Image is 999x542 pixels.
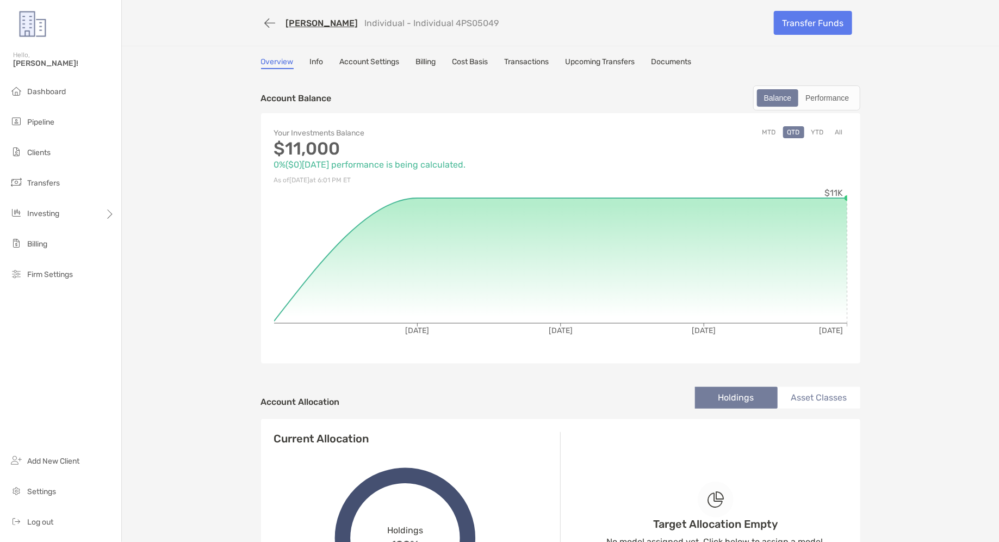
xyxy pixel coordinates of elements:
span: Billing [27,239,47,249]
img: billing icon [10,237,23,250]
a: Upcoming Transfers [566,57,635,69]
h4: Account Allocation [261,397,340,407]
a: Transactions [505,57,549,69]
p: 0% ( $0 ) [DATE] performance is being calculated. [274,158,561,171]
div: Balance [758,90,798,106]
span: Pipeline [27,118,54,127]
span: Holdings [387,525,423,535]
p: Your Investments Balance [274,126,561,140]
li: Holdings [695,387,778,409]
span: Firm Settings [27,270,73,279]
button: MTD [758,126,780,138]
img: logout icon [10,515,23,528]
tspan: [DATE] [692,326,716,335]
button: QTD [783,126,804,138]
button: All [831,126,847,138]
img: investing icon [10,206,23,219]
h4: Target Allocation Empty [654,518,778,531]
a: Overview [261,57,294,69]
a: Transfer Funds [774,11,852,35]
a: Info [310,57,324,69]
tspan: [DATE] [819,326,843,335]
a: [PERSON_NAME] [286,18,358,28]
img: firm-settings icon [10,267,23,280]
img: transfers icon [10,176,23,189]
p: Account Balance [261,91,332,105]
h4: Current Allocation [274,432,369,445]
img: dashboard icon [10,84,23,97]
span: Settings [27,487,56,496]
img: settings icon [10,484,23,497]
p: $11,000 [274,142,561,156]
tspan: [DATE] [405,326,429,335]
tspan: $11K [824,188,843,198]
span: Dashboard [27,87,66,96]
span: Add New Client [27,457,79,466]
p: As of [DATE] at 6:01 PM ET [274,174,561,187]
span: [PERSON_NAME]! [13,59,115,68]
span: Log out [27,518,53,527]
span: Transfers [27,178,60,188]
a: Account Settings [340,57,400,69]
img: add_new_client icon [10,454,23,467]
span: Clients [27,148,51,157]
div: Performance [799,90,855,106]
span: Investing [27,209,59,218]
tspan: [DATE] [549,326,573,335]
li: Asset Classes [778,387,860,409]
img: clients icon [10,145,23,158]
div: segmented control [753,85,860,110]
p: Individual - Individual 4PS05049 [365,18,499,28]
a: Documents [651,57,692,69]
button: YTD [807,126,828,138]
a: Billing [416,57,436,69]
img: Zoe Logo [13,4,52,44]
a: Cost Basis [452,57,488,69]
img: pipeline icon [10,115,23,128]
